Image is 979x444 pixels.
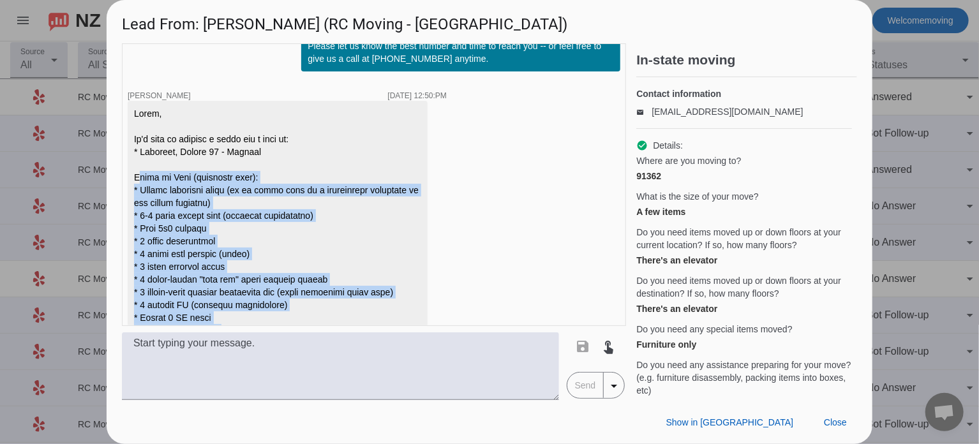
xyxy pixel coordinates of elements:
span: Where are you moving to? [636,154,741,167]
span: What is the size of your move? [636,190,758,203]
mat-icon: check_circle [636,140,648,151]
span: Do you need items moved up or down floors at your destination? If so, how many floors? [636,274,852,300]
div: There's an elevator [636,254,852,267]
h4: Contact information [636,87,852,100]
span: Close [824,417,847,427]
mat-icon: arrow_drop_down [606,378,622,394]
span: Details: [653,139,683,152]
span: Do you need items moved up or down floors at your current location? If so, how many floors? [636,226,852,251]
a: [EMAIL_ADDRESS][DOMAIN_NAME] [652,107,803,117]
h2: In-state moving [636,54,857,66]
div: 91362 [636,170,852,182]
button: Show in [GEOGRAPHIC_DATA] [656,411,803,434]
mat-icon: email [636,108,652,115]
div: [DATE] 12:50:PM [388,92,447,100]
div: Not sure [636,399,852,412]
mat-icon: touch_app [601,339,617,354]
span: [PERSON_NAME] [128,91,191,100]
span: Do you need any special items moved? [636,323,792,336]
div: Furniture only [636,338,852,351]
div: A few items [636,205,852,218]
button: Close [814,411,857,434]
span: Show in [GEOGRAPHIC_DATA] [666,417,793,427]
span: Do you need any assistance preparing for your move? (e.g. furniture disassembly, packing items in... [636,359,852,397]
div: There's an elevator [636,302,852,315]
